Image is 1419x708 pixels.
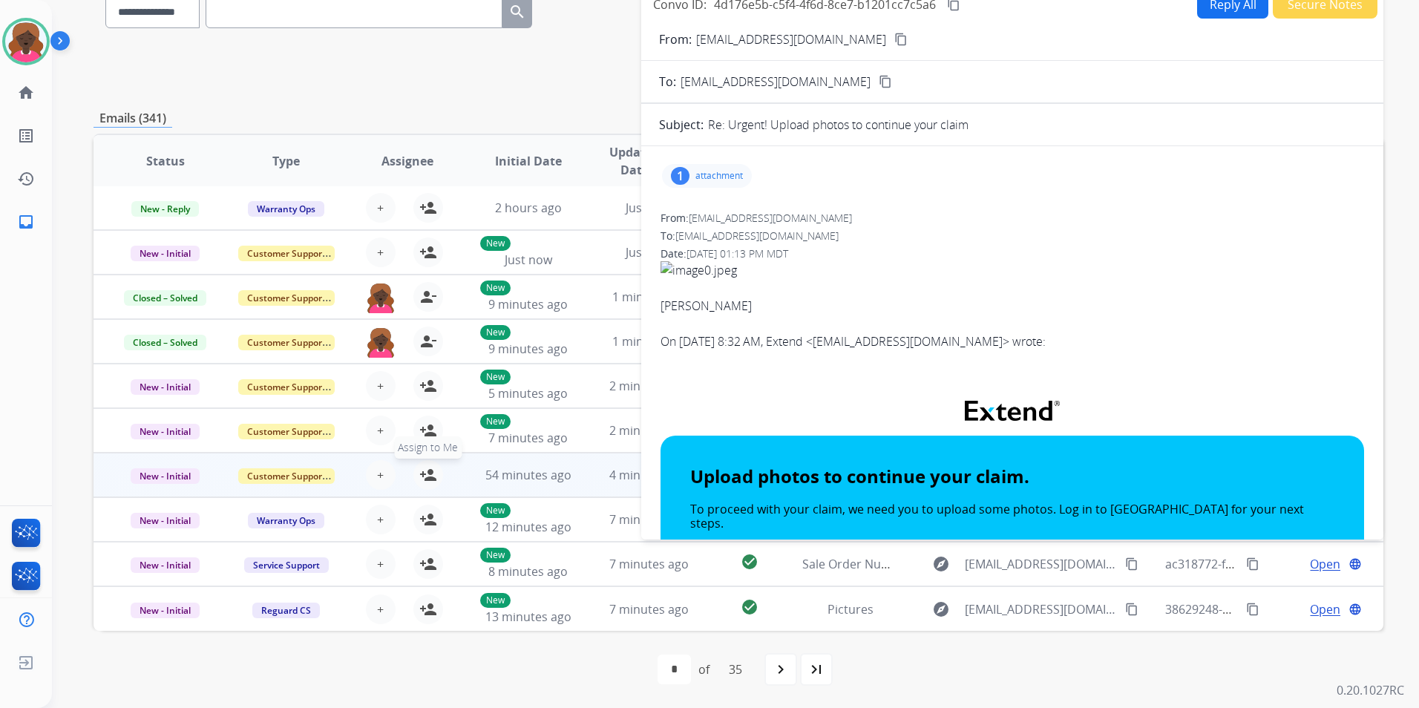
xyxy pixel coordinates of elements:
[366,460,396,490] button: +
[772,661,790,678] mat-icon: navigate_next
[609,422,689,439] span: 2 minutes ago
[612,289,686,305] span: 1 minute ago
[661,246,1364,261] div: Date:
[1125,603,1138,616] mat-icon: content_copy
[1337,681,1404,699] p: 0.20.1027RC
[609,511,689,528] span: 7 minutes ago
[394,436,462,459] span: Assign to Me
[690,464,1029,488] strong: Upload photos to continue your claim.
[661,229,1364,243] div: To:
[381,152,433,170] span: Assignee
[965,401,1060,421] img: Extend Logo
[480,236,511,251] p: New
[690,502,1334,531] p: To proceed with your claim, we need you to upload some photos. Log in to [GEOGRAPHIC_DATA] for yo...
[609,467,689,483] span: 4 minutes ago
[124,290,206,306] span: Closed – Solved
[419,555,437,573] mat-icon: person_add
[419,511,437,528] mat-icon: person_add
[741,553,758,571] mat-icon: check_circle
[717,655,754,684] div: 35
[894,33,908,46] mat-icon: content_copy
[609,556,689,572] span: 7 minutes ago
[419,377,437,395] mat-icon: person_add
[495,200,562,216] span: 2 hours ago
[238,379,335,395] span: Customer Support
[419,288,437,306] mat-icon: person_remove
[1310,600,1340,618] span: Open
[377,199,384,217] span: +
[366,594,396,624] button: +
[1165,601,1389,617] span: 38629248-d7c7-48ef-86c4-6815a920e3c8
[932,600,950,618] mat-icon: explore
[508,3,526,21] mat-icon: search
[689,211,852,225] span: [EMAIL_ADDRESS][DOMAIN_NAME]
[485,519,571,535] span: 12 minutes ago
[626,200,673,216] span: Just now
[965,555,1117,573] span: [EMAIL_ADDRESS][DOMAIN_NAME]
[659,116,704,134] p: Subject:
[238,424,335,439] span: Customer Support
[419,332,437,350] mat-icon: person_remove
[5,21,47,62] img: avatar
[1246,557,1259,571] mat-icon: content_copy
[248,513,324,528] span: Warranty Ops
[377,600,384,618] span: +
[696,30,886,48] p: [EMAIL_ADDRESS][DOMAIN_NAME]
[94,109,172,128] p: Emails (341)
[377,555,384,573] span: +
[244,557,329,573] span: Service Support
[505,252,552,268] span: Just now
[17,84,35,102] mat-icon: home
[609,601,689,617] span: 7 minutes ago
[17,127,35,145] mat-icon: list_alt
[626,244,673,260] span: Just now
[495,152,562,170] span: Initial Date
[17,213,35,231] mat-icon: inbox
[661,261,1364,279] img: image0.jpeg
[488,563,568,580] span: 8 minutes ago
[1310,555,1340,573] span: Open
[377,243,384,261] span: +
[609,378,689,394] span: 2 minutes ago
[802,556,1204,572] span: Sale Order Number 725009794557 [ thread::guJ_j1McAhC0h_TK9e6jnjk:: ]
[377,466,384,484] span: +
[480,325,511,340] p: New
[965,600,1117,618] span: [EMAIL_ADDRESS][DOMAIN_NAME]
[601,143,668,179] span: Updated Date
[612,333,686,350] span: 1 minute ago
[879,75,892,88] mat-icon: content_copy
[366,416,396,445] button: +
[488,385,568,401] span: 5 minutes ago
[671,167,689,185] div: 1
[146,152,185,170] span: Status
[1246,603,1259,616] mat-icon: content_copy
[17,170,35,188] mat-icon: history
[1348,603,1362,616] mat-icon: language
[419,422,437,439] mat-icon: person_add
[480,548,511,563] p: New
[1165,556,1374,572] span: ac318772-f829-40ec-92f9-2ff9f7180f7c
[659,73,676,91] p: To:
[480,503,511,518] p: New
[131,379,200,395] span: New - Initial
[828,601,874,617] span: Pictures
[252,603,320,618] span: Reguard CS
[686,246,788,260] span: [DATE] 01:13 PM MDT
[366,193,396,223] button: +
[366,549,396,579] button: +
[131,201,199,217] span: New - Reply
[419,243,437,261] mat-icon: person_add
[419,466,437,484] mat-icon: person_add
[124,335,206,350] span: Closed – Solved
[661,297,1364,315] div: [PERSON_NAME]
[698,661,709,678] div: of
[366,327,396,358] img: agent-avatar
[485,609,571,625] span: 13 minutes ago
[661,211,1364,226] div: From:
[807,661,825,678] mat-icon: last_page
[485,467,571,483] span: 54 minutes ago
[480,370,511,384] p: New
[695,170,743,182] p: attachment
[419,600,437,618] mat-icon: person_add
[131,424,200,439] span: New - Initial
